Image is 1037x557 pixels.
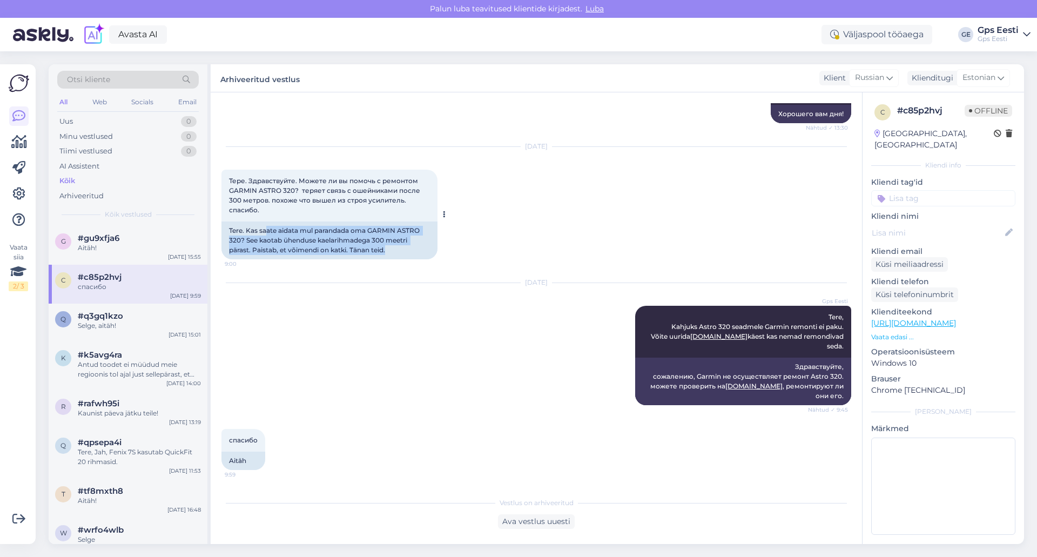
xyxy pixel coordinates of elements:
[871,287,958,302] div: Küsi telefoninumbrit
[168,253,201,261] div: [DATE] 15:55
[78,486,123,496] span: #tf8mxth8
[59,131,113,142] div: Minu vestlused
[60,315,66,323] span: q
[871,358,1015,369] p: Windows 10
[500,498,574,508] span: Vestlus on arhiveeritud
[57,95,70,109] div: All
[498,514,575,529] div: Ava vestlus uuesti
[90,95,109,109] div: Web
[78,233,119,243] span: #gu9xfja6
[167,506,201,514] div: [DATE] 16:48
[965,105,1012,117] span: Offline
[60,441,66,449] span: q
[9,73,29,93] img: Askly Logo
[962,72,995,84] span: Estonian
[169,418,201,426] div: [DATE] 13:19
[871,346,1015,358] p: Operatsioonisüsteem
[807,297,848,305] span: Gps Eesti
[221,142,851,151] div: [DATE]
[871,246,1015,257] p: Kliendi email
[78,360,201,379] div: Antud toodet ei müüdud meie regioonis tol ajal just sellepärast, et see ei vastanud meie seadusan...
[59,161,99,172] div: AI Assistent
[62,490,65,498] span: t
[871,385,1015,396] p: Chrome [TECHNICAL_ID]
[176,95,199,109] div: Email
[871,211,1015,222] p: Kliendi nimi
[78,447,201,467] div: Tere, Jah, Fenix 7S kasutab QuickFit 20 rihmasid.
[78,535,201,545] div: Selge
[61,237,66,245] span: g
[60,529,67,537] span: w
[9,281,28,291] div: 2 / 3
[229,436,258,444] span: спасибо
[978,26,1031,43] a: Gps EestiGps Eesti
[59,116,73,127] div: Uus
[78,496,201,506] div: Aitäh!
[220,71,300,85] label: Arhiveeritud vestlus
[871,318,956,328] a: [URL][DOMAIN_NAME]
[871,332,1015,342] p: Vaata edasi ...
[78,438,122,447] span: #qpsepa4i
[78,525,124,535] span: #wrfo4wlb
[78,408,201,418] div: Kaunist päeva jätku teile!
[129,95,156,109] div: Socials
[725,382,783,390] a: [DOMAIN_NAME]
[78,350,122,360] span: #k5avg4ra
[958,27,973,42] div: GE
[806,124,848,132] span: Nähtud ✓ 13:30
[635,358,851,405] div: Здравствуйте, сожалению, Garmin не осуществляет ремонт Astro 320. можете проверить на , ремонтиру...
[225,471,265,479] span: 9:59
[855,72,884,84] span: Russian
[229,177,422,214] span: Тере. Здравствуйте. Можете ли вы помочь с ремонтом GARMIN ASTRO 320? теряет связь с ошейниками по...
[109,25,167,44] a: Avasta AI
[819,72,846,84] div: Klient
[871,306,1015,318] p: Klienditeekond
[78,399,119,408] span: #rafwh95i
[221,452,265,470] div: Aitäh
[880,108,885,116] span: c
[871,190,1015,206] input: Lisa tag
[78,282,201,292] div: спасибо
[582,4,607,14] span: Luba
[221,278,851,287] div: [DATE]
[221,222,437,259] div: Tere. Kas saate aidata mul parandada oma GARMIN ASTRO 320? See kaotab ühenduse kaelarihmadega 300...
[170,292,201,300] div: [DATE] 9:59
[690,332,748,340] a: [DOMAIN_NAME]
[897,104,965,117] div: # c85p2hvj
[59,176,75,186] div: Kõik
[871,276,1015,287] p: Kliendi telefon
[871,177,1015,188] p: Kliendi tag'id
[821,25,932,44] div: Väljaspool tööaega
[871,423,1015,434] p: Märkmed
[61,354,66,362] span: k
[771,105,851,123] div: Хорошего вам дня!
[871,407,1015,417] div: [PERSON_NAME]
[871,373,1015,385] p: Brauser
[78,272,122,282] span: #c85p2hvj
[61,402,66,411] span: r
[978,26,1019,35] div: Gps Eesti
[225,260,265,268] span: 9:00
[978,35,1019,43] div: Gps Eesti
[78,243,201,253] div: Aitäh!
[181,146,197,157] div: 0
[169,467,201,475] div: [DATE] 11:53
[9,243,28,291] div: Vaata siia
[105,210,152,219] span: Kõik vestlused
[871,257,948,272] div: Küsi meiliaadressi
[59,191,104,202] div: Arhiveeritud
[59,146,112,157] div: Tiimi vestlused
[78,321,201,331] div: Selge, aitäh!
[169,331,201,339] div: [DATE] 15:01
[67,74,110,85] span: Otsi kliente
[872,227,1003,239] input: Lisa nimi
[82,23,105,46] img: explore-ai
[181,131,197,142] div: 0
[874,128,994,151] div: [GEOGRAPHIC_DATA], [GEOGRAPHIC_DATA]
[807,406,848,414] span: Nähtud ✓ 9:45
[871,160,1015,170] div: Kliendi info
[61,276,66,284] span: c
[907,72,953,84] div: Klienditugi
[181,116,197,127] div: 0
[166,379,201,387] div: [DATE] 14:00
